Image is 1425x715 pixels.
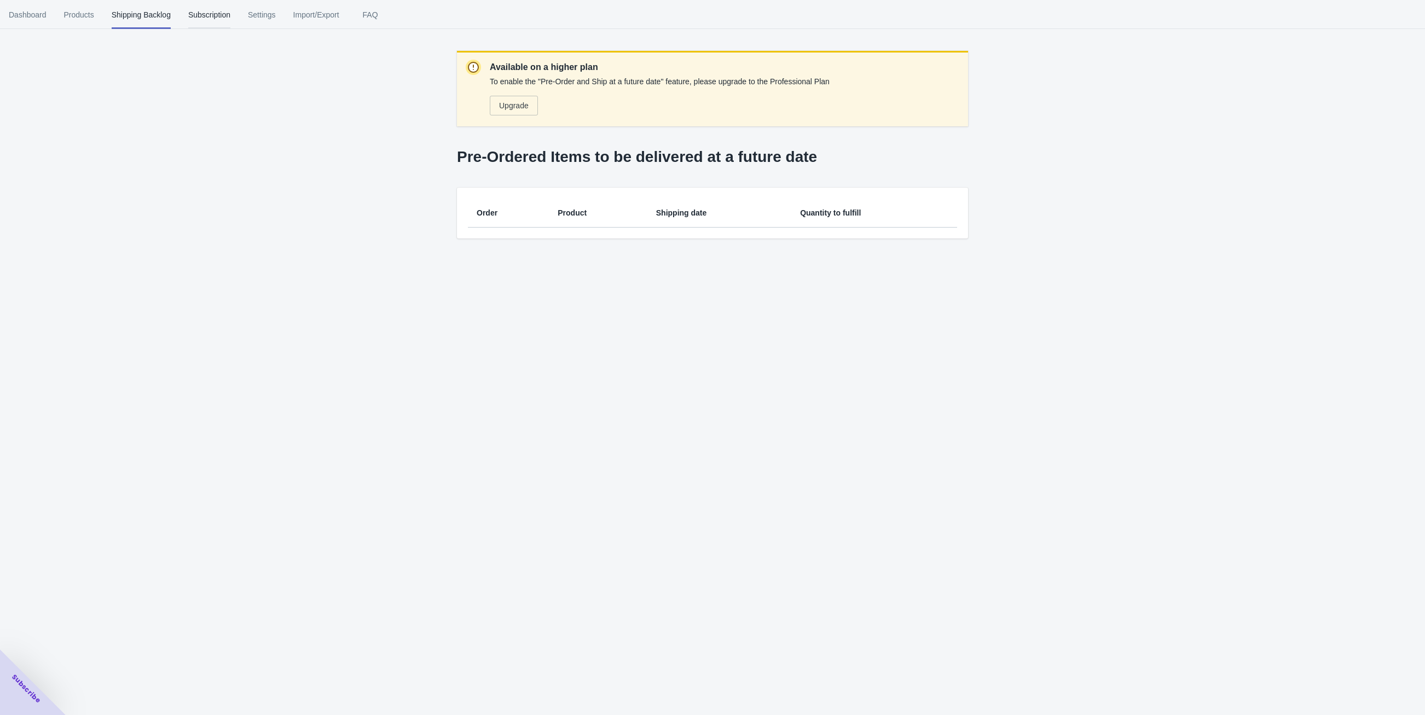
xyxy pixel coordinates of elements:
[10,672,43,705] span: Subscribe
[357,1,384,29] span: FAQ
[477,208,497,217] span: Order
[9,1,47,29] span: Dashboard
[112,1,171,29] span: Shipping Backlog
[558,208,587,217] span: Product
[490,96,538,115] button: Upgrade
[499,101,529,110] span: Upgrade
[64,1,94,29] span: Products
[800,208,861,217] span: Quantity to fulfill
[490,61,830,74] p: Available on a higher plan
[656,208,707,217] span: Shipping date
[457,148,968,166] p: Pre-Ordered Items to be delivered at a future date
[293,1,339,29] span: Import/Export
[188,1,230,29] span: Subscription
[248,1,276,29] span: Settings
[490,76,830,87] p: To enable the "Pre-Order and Ship at a future date" feature, please upgrade to the Professional Plan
